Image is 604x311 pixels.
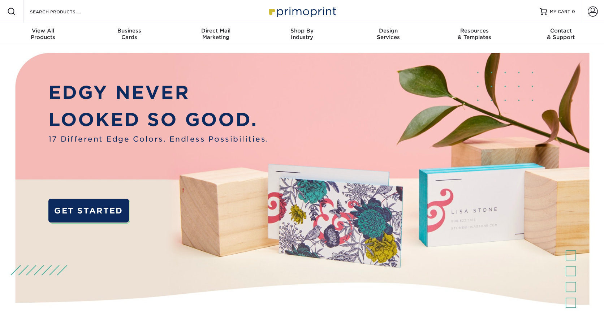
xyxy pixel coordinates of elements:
[572,9,575,14] span: 0
[86,27,173,40] div: Cards
[173,27,259,40] div: Marketing
[173,27,259,34] span: Direct Mail
[29,7,100,16] input: SEARCH PRODUCTS.....
[173,23,259,46] a: Direct MailMarketing
[431,23,518,46] a: Resources& Templates
[86,23,173,46] a: BusinessCards
[345,23,431,46] a: DesignServices
[266,4,338,19] img: Primoprint
[48,134,269,144] span: 17 Different Edge Colors. Endless Possibilities.
[431,27,518,34] span: Resources
[518,23,604,46] a: Contact& Support
[518,27,604,40] div: & Support
[86,27,173,34] span: Business
[431,27,518,40] div: & Templates
[48,199,129,223] a: GET STARTED
[48,79,269,106] p: EDGY NEVER
[259,23,345,46] a: Shop ByIndustry
[259,27,345,40] div: Industry
[345,27,431,34] span: Design
[259,27,345,34] span: Shop By
[345,27,431,40] div: Services
[48,106,269,133] p: LOOKED SO GOOD.
[550,9,570,15] span: MY CART
[518,27,604,34] span: Contact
